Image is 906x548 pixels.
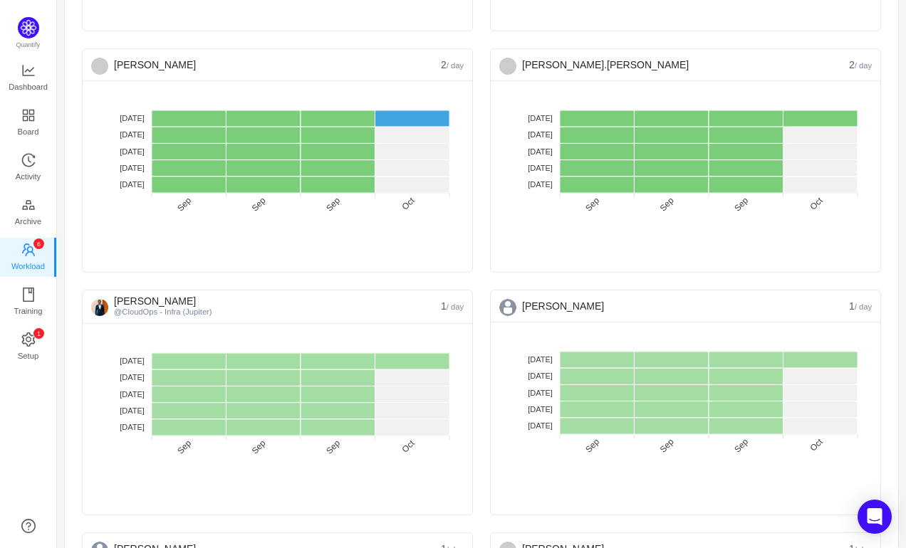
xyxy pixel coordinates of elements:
tspan: [DATE] [120,423,145,431]
tspan: [DATE] [120,147,145,156]
div: [PERSON_NAME] [499,290,849,322]
a: icon: settingSetup [21,333,36,362]
a: Dashboard [21,64,36,93]
div: [PERSON_NAME].[PERSON_NAME] [499,49,849,80]
tspan: [DATE] [120,406,145,415]
tspan: Oct [808,195,826,212]
tspan: Sep [175,195,193,213]
span: 1 [441,300,464,312]
tspan: [DATE] [120,180,145,189]
span: Dashboard [9,73,48,101]
tspan: [DATE] [528,405,553,413]
i: icon: line-chart [21,63,36,78]
span: 2 [441,59,464,70]
tspan: [DATE] [528,114,553,122]
p: 6 [36,238,40,249]
tspan: Oct [400,195,417,212]
tspan: [DATE] [528,372,553,380]
a: Board [21,109,36,137]
i: icon: history [21,153,36,167]
tspan: Oct [400,438,417,455]
tspan: Sep [250,195,268,213]
span: Activity [16,162,41,191]
img: Quantify [18,17,39,38]
img: 24 [499,299,516,316]
div: [PERSON_NAME] [91,290,441,323]
tspan: Sep [732,436,750,454]
tspan: [DATE] [528,130,553,139]
tspan: [DATE] [528,389,553,397]
span: Archive [15,207,41,236]
a: Activity [21,154,36,182]
small: @CloudOps - Infra (Jupiter) [114,307,212,316]
div: [PERSON_NAME] [91,49,441,80]
tspan: Sep [175,438,193,455]
tspan: [DATE] [120,114,145,122]
small: / day [447,302,464,311]
a: Archive [21,199,36,227]
p: 1 [36,328,40,339]
img: 24 [91,299,108,316]
tspan: Sep [658,436,676,454]
tspan: [DATE] [120,390,145,399]
tspan: [DATE] [528,164,553,172]
tspan: [DATE] [528,147,553,156]
span: Workload [11,252,45,280]
i: icon: book [21,288,36,302]
span: 2 [849,59,872,70]
span: Setup [18,342,38,370]
tspan: [DATE] [528,421,553,430]
tspan: [DATE] [120,130,145,139]
div: Open Intercom Messenger [858,500,892,534]
span: Quantify [16,41,41,48]
span: Board [18,117,39,146]
tspan: [DATE] [528,355,553,364]
i: icon: gold [21,198,36,212]
tspan: [DATE] [120,164,145,172]
span: Training [14,297,42,325]
i: icon: team [21,243,36,257]
tspan: Sep [658,195,676,213]
sup: 1 [33,328,44,339]
tspan: Oct [808,436,826,453]
i: icon: setting [21,332,36,347]
tspan: Sep [583,195,601,213]
a: Training [21,288,36,317]
small: / day [855,61,872,70]
tspan: [DATE] [120,357,145,365]
a: icon: question-circle [21,519,36,533]
a: icon: teamWorkload [21,243,36,272]
tspan: [DATE] [120,373,145,381]
tspan: [DATE] [528,180,553,189]
tspan: Sep [324,438,342,455]
i: icon: appstore [21,108,36,122]
small: / day [447,61,464,70]
small: / day [855,302,872,311]
tspan: Sep [583,436,601,454]
tspan: Sep [732,195,750,213]
span: 1 [849,300,872,312]
tspan: Sep [324,195,342,213]
sup: 6 [33,238,44,249]
tspan: Sep [250,438,268,455]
